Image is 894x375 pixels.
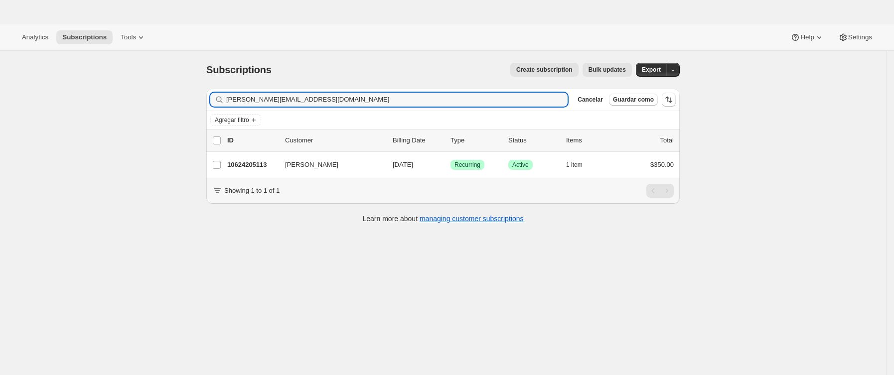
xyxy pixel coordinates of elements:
[660,135,674,145] p: Total
[650,161,674,168] span: $350.00
[22,33,48,41] span: Analytics
[62,33,107,41] span: Subscriptions
[454,161,480,169] span: Recurring
[516,66,573,74] span: Create subscription
[210,114,261,126] button: Agregar filtro
[662,93,676,107] button: Ordenar los resultados
[450,135,500,145] div: Type
[848,33,872,41] span: Settings
[227,160,277,170] p: 10624205113
[227,158,674,172] div: 10624205113[PERSON_NAME][DATE]LogradoRecurringLogradoActive1 item$350.00
[115,30,152,44] button: Tools
[56,30,113,44] button: Subscriptions
[227,135,674,145] div: IDCustomerBilling DateTypeStatusItemsTotal
[832,30,878,44] button: Settings
[566,158,594,172] button: 1 item
[420,215,524,223] a: managing customer subscriptions
[285,135,385,145] p: Customer
[613,96,654,104] span: Guardar como
[363,214,524,224] p: Learn more about
[508,135,558,145] p: Status
[285,160,338,170] span: [PERSON_NAME]
[800,33,814,41] span: Help
[566,161,583,169] span: 1 item
[860,331,884,355] iframe: Intercom live chat
[393,135,443,145] p: Billing Date
[646,184,674,198] nav: Paginación
[578,96,603,104] span: Cancelar
[574,94,607,106] button: Cancelar
[636,63,667,77] button: Export
[215,116,249,124] span: Agregar filtro
[510,63,579,77] button: Create subscription
[227,135,277,145] p: ID
[226,93,568,107] input: Filter subscribers
[121,33,136,41] span: Tools
[224,186,280,196] p: Showing 1 to 1 of 1
[583,63,632,77] button: Bulk updates
[589,66,626,74] span: Bulk updates
[512,161,529,169] span: Active
[566,135,616,145] div: Items
[16,30,54,44] button: Analytics
[609,94,658,106] button: Guardar como
[393,161,413,168] span: [DATE]
[206,64,272,75] span: Subscriptions
[784,30,830,44] button: Help
[642,66,661,74] span: Export
[279,157,379,173] button: [PERSON_NAME]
